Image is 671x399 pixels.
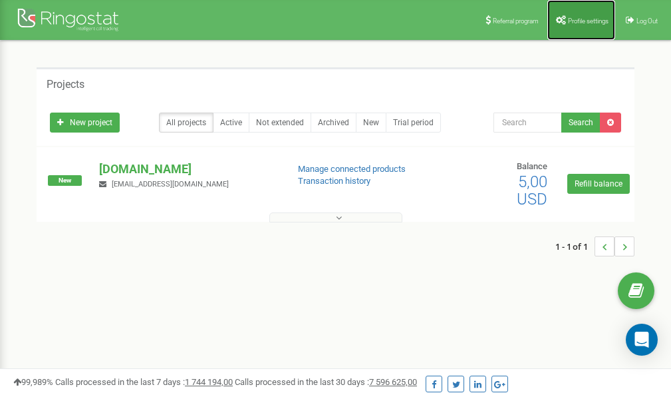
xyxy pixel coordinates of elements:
[99,161,276,178] p: [DOMAIN_NAME]
[311,113,356,133] a: Archived
[636,17,658,25] span: Log Out
[517,173,547,208] span: 5,00 USD
[568,17,608,25] span: Profile settings
[48,175,82,186] span: New
[493,17,539,25] span: Referral program
[561,113,601,133] button: Search
[185,377,233,387] u: 1 744 194,00
[112,180,229,189] span: [EMAIL_ADDRESS][DOMAIN_NAME]
[298,176,370,186] a: Transaction history
[47,79,84,91] h5: Projects
[493,113,562,133] input: Search
[13,377,53,387] span: 99,989%
[55,377,233,387] span: Calls processed in the last 7 days :
[159,113,213,133] a: All projects
[386,113,441,133] a: Trial period
[213,113,249,133] a: Active
[50,113,120,133] a: New project
[626,324,658,356] div: Open Intercom Messenger
[298,164,406,174] a: Manage connected products
[356,113,386,133] a: New
[517,161,547,171] span: Balance
[235,377,417,387] span: Calls processed in the last 30 days :
[567,174,630,194] a: Refill balance
[555,223,634,270] nav: ...
[555,236,595,256] span: 1 - 1 of 1
[369,377,417,387] u: 7 596 625,00
[249,113,311,133] a: Not extended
